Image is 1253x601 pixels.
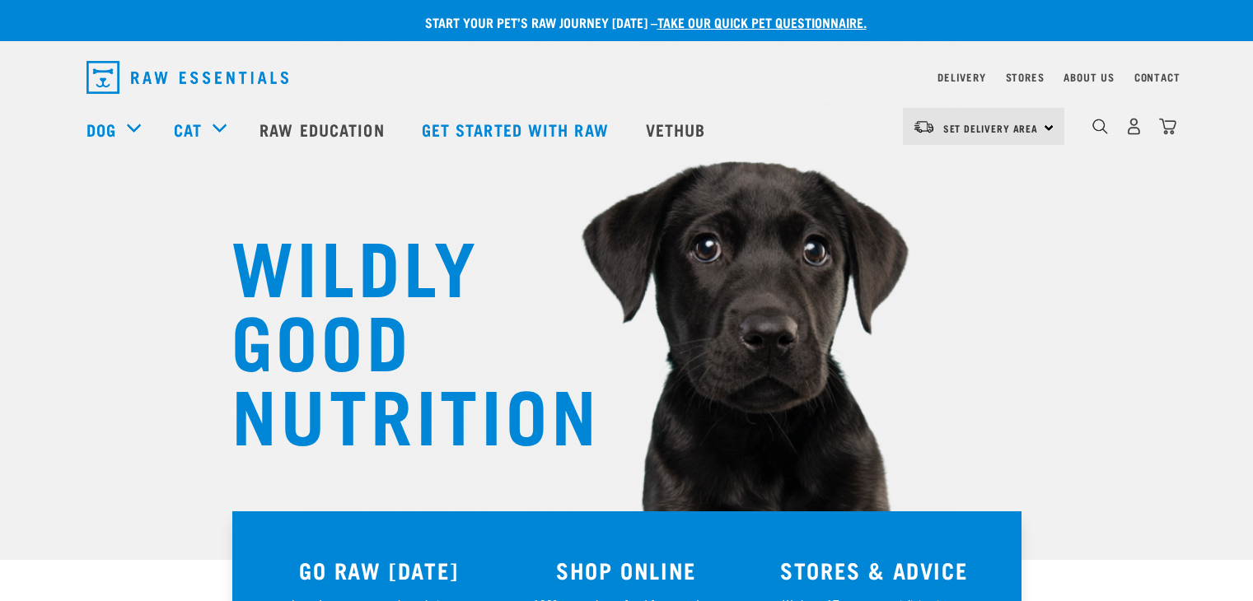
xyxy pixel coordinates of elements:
[405,96,629,162] a: Get started with Raw
[1006,74,1045,80] a: Stores
[231,226,561,449] h1: WILDLY GOOD NUTRITION
[86,117,116,142] a: Dog
[174,117,202,142] a: Cat
[1125,118,1143,135] img: user.png
[937,74,985,80] a: Delivery
[629,96,727,162] a: Vethub
[86,61,288,94] img: Raw Essentials Logo
[73,54,1181,100] nav: dropdown navigation
[512,557,741,583] h3: SHOP ONLINE
[657,18,867,26] a: take our quick pet questionnaire.
[265,557,493,583] h3: GO RAW [DATE]
[1064,74,1114,80] a: About Us
[1159,118,1176,135] img: home-icon@2x.png
[913,119,935,134] img: van-moving.png
[243,96,404,162] a: Raw Education
[1134,74,1181,80] a: Contact
[1092,119,1108,134] img: home-icon-1@2x.png
[943,125,1039,131] span: Set Delivery Area
[760,557,989,583] h3: STORES & ADVICE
